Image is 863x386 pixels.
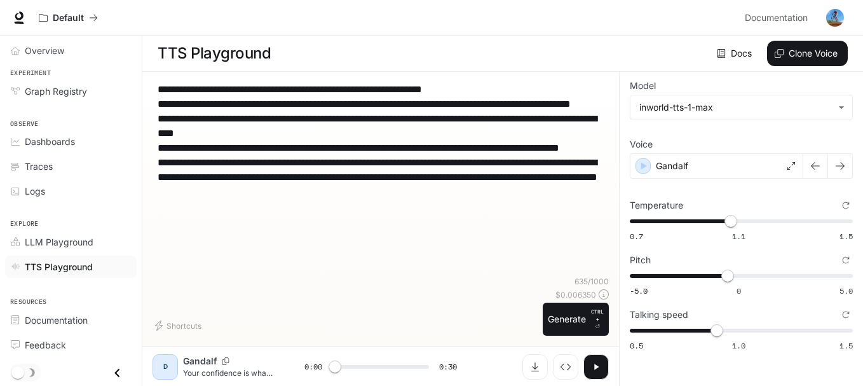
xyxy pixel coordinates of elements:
[25,235,93,249] span: LLM Playground
[25,338,66,352] span: Feedback
[5,231,137,253] a: LLM Playground
[553,354,578,380] button: Inspect
[522,354,548,380] button: Download audio
[25,160,53,173] span: Traces
[737,286,741,296] span: 0
[732,340,745,351] span: 1.0
[5,256,137,278] a: TTS Playground
[591,308,604,331] p: ⏎
[630,81,656,90] p: Model
[714,41,757,66] a: Docs
[25,135,75,148] span: Dashboards
[5,309,137,331] a: Documentation
[839,231,853,242] span: 1.5
[767,41,848,66] button: Clone Voice
[839,308,853,322] button: Reset to default
[183,368,274,378] p: Your confidence is what inspires respect. It’s what opens doors. It’s what makes others look at y...
[158,41,271,66] h1: TTS Playground
[630,310,688,319] p: Talking speed
[630,95,852,120] div: inworld-tts-1-max
[630,340,643,351] span: 0.5
[103,360,132,386] button: Close drawer
[5,334,137,356] a: Feedback
[591,308,604,323] p: CTRL +
[630,286,648,296] span: -5.0
[543,303,609,336] button: GenerateCTRL +⏎
[25,314,88,327] span: Documentation
[630,256,651,265] p: Pitch
[439,361,457,373] span: 0:30
[839,286,853,296] span: 5.0
[732,231,745,242] span: 1.1
[839,253,853,267] button: Reset to default
[826,9,844,27] img: User avatar
[183,355,217,368] p: Gandalf
[217,357,234,365] button: Copy Voice ID
[822,5,848,31] button: User avatar
[839,198,853,212] button: Reset to default
[630,231,643,242] span: 0.7
[839,340,853,351] span: 1.5
[25,260,93,273] span: TTS Playground
[53,13,84,24] p: Default
[656,160,688,172] p: Gandalf
[639,101,832,114] div: inworld-tts-1-max
[5,155,137,177] a: Traces
[155,357,175,377] div: D
[740,5,817,31] a: Documentation
[630,140,653,149] p: Voice
[630,201,683,210] p: Temperature
[304,361,322,373] span: 0:00
[745,10,808,26] span: Documentation
[33,5,104,31] button: All workspaces
[5,130,137,153] a: Dashboards
[25,44,64,57] span: Overview
[153,315,207,336] button: Shortcuts
[5,180,137,202] a: Logs
[5,80,137,102] a: Graph Registry
[5,39,137,62] a: Overview
[25,184,45,198] span: Logs
[25,85,87,98] span: Graph Registry
[11,365,24,379] span: Dark mode toggle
